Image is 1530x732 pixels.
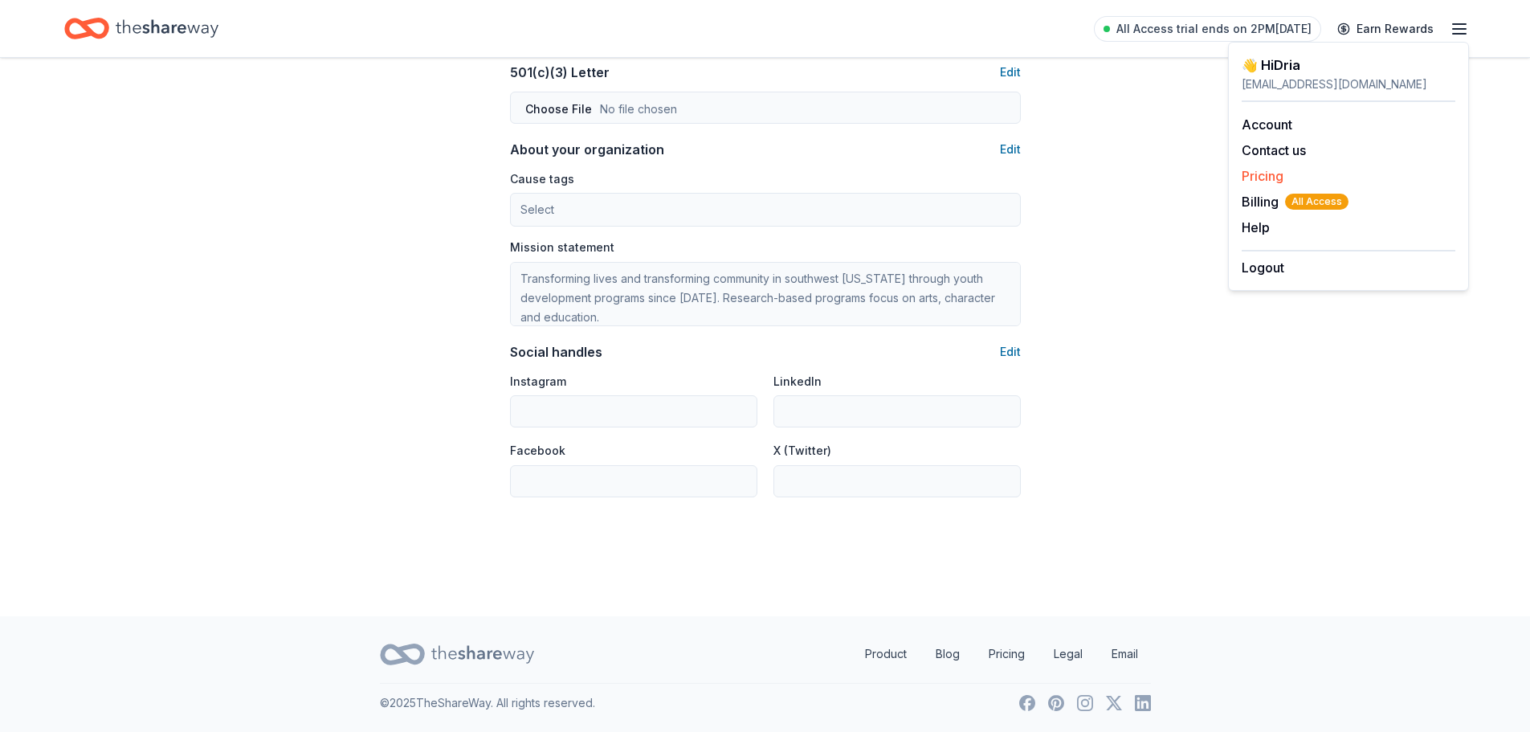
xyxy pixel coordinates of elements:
[1242,192,1348,211] span: Billing
[1242,168,1283,184] a: Pricing
[1242,117,1292,133] a: Account
[852,638,920,670] a: Product
[1000,63,1021,82] button: Edit
[510,342,602,362] div: Social handles
[1242,55,1455,75] div: 👋 Hi Dria
[1099,638,1151,670] a: Email
[852,638,1151,670] nav: quick links
[1242,192,1348,211] button: BillingAll Access
[1000,140,1021,159] button: Edit
[1242,258,1284,277] button: Logout
[1041,638,1095,670] a: Legal
[1328,14,1443,43] a: Earn Rewards
[1242,75,1455,94] div: [EMAIL_ADDRESS][DOMAIN_NAME]
[1000,342,1021,362] button: Edit
[1242,218,1270,237] button: Help
[510,171,574,187] label: Cause tags
[773,374,822,390] label: LinkedIn
[510,262,1021,326] textarea: Transforming lives and transforming community in southwest [US_STATE] through youth development p...
[510,63,610,82] div: 501(c)(3) Letter
[510,443,565,459] label: Facebook
[64,10,218,47] a: Home
[380,693,595,713] p: © 2025 TheShareWay. All rights reserved.
[1094,16,1321,42] a: All Access trial ends on 2PM[DATE]
[773,443,831,459] label: X (Twitter)
[976,638,1038,670] a: Pricing
[520,200,554,219] span: Select
[510,239,614,256] label: Mission statement
[510,374,566,390] label: Instagram
[1285,194,1348,210] span: All Access
[510,193,1021,227] button: Select
[510,140,664,159] div: About your organization
[1242,141,1306,160] button: Contact us
[923,638,973,670] a: Blog
[1116,19,1312,39] span: All Access trial ends on 2PM[DATE]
